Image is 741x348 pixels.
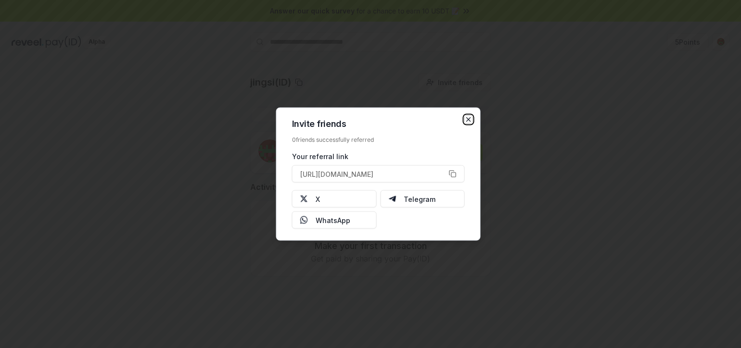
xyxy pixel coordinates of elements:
[292,120,465,128] h2: Invite friends
[388,195,396,203] img: Telegram
[300,169,373,179] span: [URL][DOMAIN_NAME]
[300,195,308,203] img: X
[380,190,465,208] button: Telegram
[292,151,465,162] div: Your referral link
[300,216,308,224] img: Whatsapp
[292,211,377,229] button: WhatsApp
[292,190,377,208] button: X
[292,165,465,183] button: [URL][DOMAIN_NAME]
[292,136,465,144] div: 0 friends successfully referred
